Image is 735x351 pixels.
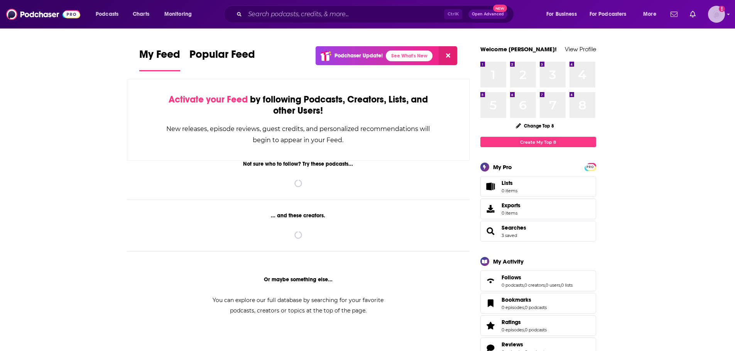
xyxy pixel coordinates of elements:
[511,121,559,131] button: Change Top 8
[231,5,521,23] div: Search podcasts, credits, & more...
[502,319,547,326] a: Ratings
[541,8,586,20] button: open menu
[133,9,149,20] span: Charts
[525,305,547,310] a: 0 podcasts
[483,181,498,192] span: Lists
[189,48,255,65] span: Popular Feed
[480,176,596,197] a: Lists
[502,202,520,209] span: Exports
[638,8,666,20] button: open menu
[502,319,521,326] span: Ratings
[502,296,531,303] span: Bookmarks
[139,48,180,71] a: My Feed
[546,9,577,20] span: For Business
[502,282,524,288] a: 0 podcasts
[96,9,118,20] span: Podcasts
[585,8,638,20] button: open menu
[502,296,547,303] a: Bookmarks
[480,221,596,242] span: Searches
[502,224,526,231] a: Searches
[502,210,520,216] span: 0 items
[502,305,524,310] a: 0 episodes
[502,180,517,186] span: Lists
[127,276,470,283] div: Or maybe something else...
[502,274,521,281] span: Follows
[524,327,525,333] span: ,
[493,5,507,12] span: New
[169,94,248,105] span: Activate your Feed
[6,7,80,22] img: Podchaser - Follow, Share and Rate Podcasts
[127,161,470,167] div: Not sure who to follow? Try these podcasts...
[90,8,128,20] button: open menu
[480,315,596,336] span: Ratings
[502,341,547,348] a: Reviews
[643,9,656,20] span: More
[561,282,573,288] a: 0 lists
[245,8,444,20] input: Search podcasts, credits, & more...
[493,163,512,171] div: My Pro
[335,52,383,59] p: Podchaser Update!
[525,327,547,333] a: 0 podcasts
[719,6,725,12] svg: Add a profile image
[483,275,498,286] a: Follows
[708,6,725,23] img: User Profile
[472,12,504,16] span: Open Advanced
[493,258,524,265] div: My Activity
[524,305,525,310] span: ,
[203,295,393,316] div: You can explore our full database by searching for your favorite podcasts, creators or topics at ...
[687,8,699,21] a: Show notifications dropdown
[483,226,498,237] a: Searches
[128,8,154,20] a: Charts
[139,48,180,65] span: My Feed
[480,198,596,219] a: Exports
[586,164,595,170] a: PRO
[480,137,596,147] a: Create My Top 8
[166,94,431,116] div: by following Podcasts, Creators, Lists, and other Users!
[483,320,498,331] a: Ratings
[502,188,517,193] span: 0 items
[502,274,573,281] a: Follows
[502,180,513,186] span: Lists
[189,48,255,71] a: Popular Feed
[480,293,596,314] span: Bookmarks
[524,282,545,288] a: 0 creators
[590,9,627,20] span: For Podcasters
[386,50,433,61] a: See What's New
[546,282,560,288] a: 0 users
[565,45,596,53] a: View Profile
[708,6,725,23] button: Show profile menu
[483,203,498,214] span: Exports
[480,270,596,291] span: Follows
[560,282,561,288] span: ,
[524,282,524,288] span: ,
[708,6,725,23] span: Logged in as maddieFHTGI
[480,45,557,53] a: Welcome [PERSON_NAME]!
[127,212,470,219] div: ... and these creators.
[502,341,523,348] span: Reviews
[159,8,202,20] button: open menu
[667,8,681,21] a: Show notifications dropdown
[166,123,431,146] div: New releases, episode reviews, guest credits, and personalized recommendations will begin to appe...
[468,10,507,19] button: Open AdvancedNew
[502,233,517,238] a: 3 saved
[502,327,524,333] a: 0 episodes
[483,298,498,309] a: Bookmarks
[164,9,192,20] span: Monitoring
[444,9,462,19] span: Ctrl K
